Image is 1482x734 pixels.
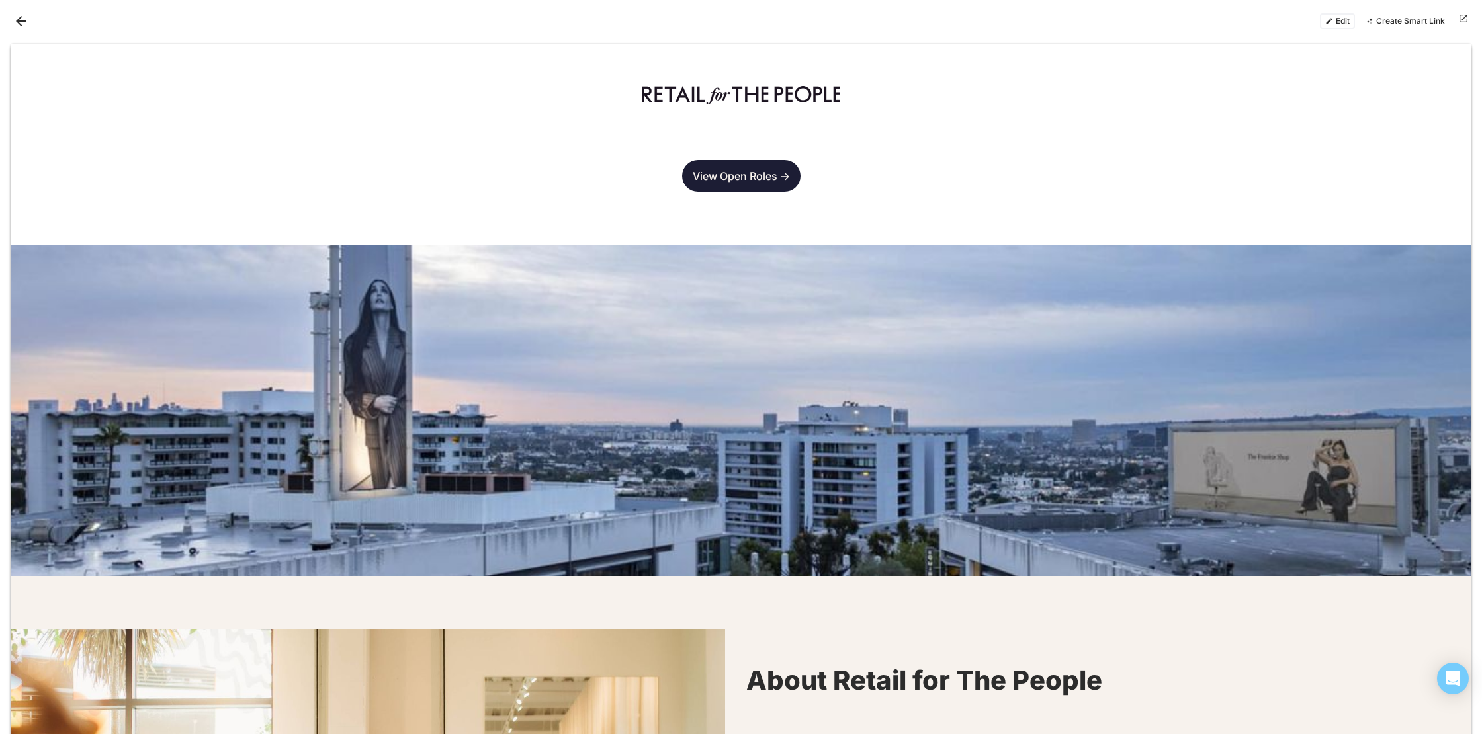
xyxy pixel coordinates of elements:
button: Back [11,11,32,32]
a: View Open Roles -> [682,160,801,192]
div: Open Intercom Messenger [1437,663,1469,694]
button: Edit [1320,13,1355,29]
strong: About Retail for The People [746,664,1102,696]
img: Retail For The People logo [642,86,840,104]
button: Create Smart Link [1360,13,1450,29]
